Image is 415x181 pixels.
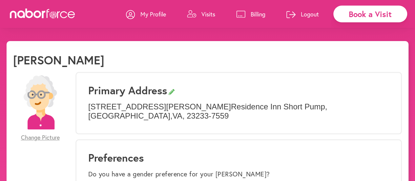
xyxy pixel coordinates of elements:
[13,75,67,129] img: efc20bcf08b0dac87679abea64c1faab.png
[236,4,265,24] a: Billing
[88,102,389,121] p: [STREET_ADDRESS][PERSON_NAME] Residence Inn Short Pump , [GEOGRAPHIC_DATA] , VA , 23233-7559
[286,4,319,24] a: Logout
[126,4,166,24] a: My Profile
[251,10,265,18] p: Billing
[201,10,215,18] p: Visits
[140,10,166,18] p: My Profile
[88,84,389,97] h3: Primary Address
[301,10,319,18] p: Logout
[13,53,104,67] h1: [PERSON_NAME]
[333,6,407,22] div: Book a Visit
[88,151,389,164] h1: Preferences
[88,170,270,178] label: Do you have a gender preference for your [PERSON_NAME]?
[21,134,60,141] span: Change Picture
[187,4,215,24] a: Visits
